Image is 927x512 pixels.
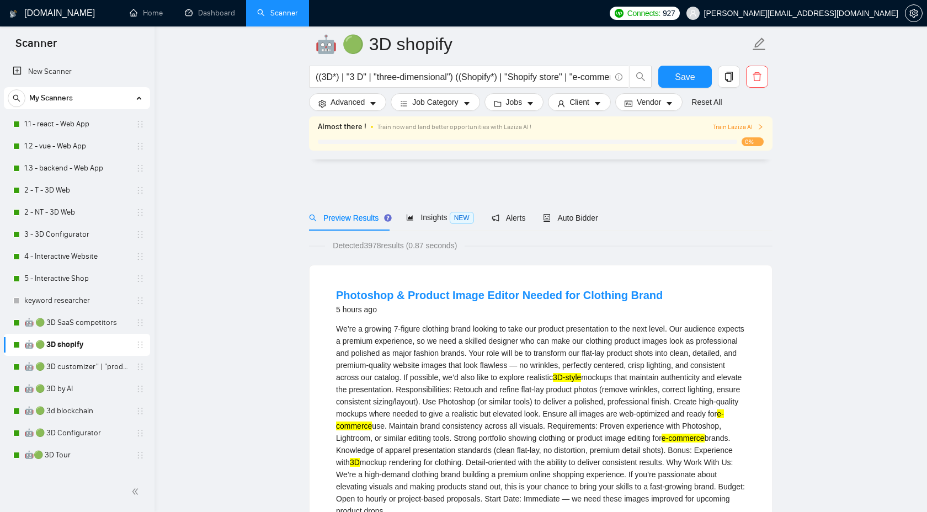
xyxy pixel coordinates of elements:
[752,37,766,51] span: edit
[506,96,523,108] span: Jobs
[24,444,129,466] a: 🤖🟢 3D Tour
[136,362,145,371] span: holder
[450,212,474,224] span: NEW
[630,72,651,82] span: search
[742,137,764,146] span: 0%
[13,61,141,83] a: New Scanner
[746,66,768,88] button: delete
[383,213,393,223] div: Tooltip anchor
[24,113,129,135] a: 1.1 - react - Web App
[637,96,661,108] span: Vendor
[136,230,145,239] span: holder
[665,99,673,108] span: caret-down
[130,8,163,18] a: homeHome
[316,70,610,84] input: Search Freelance Jobs...
[484,93,544,111] button: folderJobscaret-down
[257,8,298,18] a: searchScanner
[492,214,499,222] span: notification
[136,208,145,217] span: holder
[24,179,129,201] a: 2 - T - 3D Web
[663,7,675,19] span: 927
[136,296,145,305] span: holder
[24,378,129,400] a: 🤖 🟢 3D by AI
[406,214,414,221] span: area-chart
[412,96,458,108] span: Job Category
[136,385,145,393] span: holder
[548,93,611,111] button: userClientcaret-down
[615,93,683,111] button: idcardVendorcaret-down
[625,99,632,108] span: idcard
[136,429,145,438] span: holder
[24,135,129,157] a: 1.2 - vue - Web App
[336,303,663,316] div: 5 hours ago
[24,466,129,488] a: 🤖🟢 3D interactive website
[543,214,598,222] span: Auto Bidder
[318,99,326,108] span: setting
[494,99,502,108] span: folder
[331,96,365,108] span: Advanced
[615,73,622,81] span: info-circle
[391,93,480,111] button: barsJob Categorycaret-down
[24,400,129,422] a: 🤖 🟢 3d blockchain
[526,99,534,108] span: caret-down
[336,289,663,301] a: Photoshop & Product Image Editor Needed for Clothing Brand
[136,451,145,460] span: holder
[8,89,25,107] button: search
[136,274,145,283] span: holder
[309,214,317,222] span: search
[136,142,145,151] span: holder
[136,186,145,195] span: holder
[718,66,740,88] button: copy
[691,96,722,108] a: Reset All
[136,252,145,261] span: holder
[757,124,764,130] span: right
[350,458,360,467] mark: 3D
[594,99,601,108] span: caret-down
[24,356,129,378] a: 🤖 🟢 3D customizer" | "product customizer"
[369,99,377,108] span: caret-down
[747,72,768,82] span: delete
[136,407,145,415] span: holder
[689,9,697,17] span: user
[4,61,150,83] li: New Scanner
[557,99,565,108] span: user
[136,340,145,349] span: holder
[627,7,660,19] span: Connects:
[24,246,129,268] a: 4 - Interactive Website
[905,9,923,18] a: setting
[7,35,66,58] span: Scanner
[24,157,129,179] a: 1.3 - backend - Web App
[675,70,695,84] span: Save
[136,318,145,327] span: holder
[24,201,129,223] a: 2 - NT - 3D Web
[24,422,129,444] a: 🤖 🟢 3D Configurator
[658,66,712,88] button: Save
[543,214,551,222] span: robot
[318,121,366,133] span: Almost there !
[24,290,129,312] a: keyword researcher
[463,99,471,108] span: caret-down
[9,5,17,23] img: logo
[713,122,764,132] button: Train Laziza AI
[315,30,750,58] input: Scanner name...
[29,87,73,109] span: My Scanners
[377,123,531,131] span: Train now and land better opportunities with Laziza AI !
[8,94,25,102] span: search
[905,4,923,22] button: setting
[24,223,129,246] a: 3 - 3D Configurator
[309,214,388,222] span: Preview Results
[136,120,145,129] span: holder
[131,486,142,497] span: double-left
[24,268,129,290] a: 5 - Interactive Shop
[553,373,581,382] mark: 3D-style
[325,239,465,252] span: Detected 3978 results (0.87 seconds)
[309,93,386,111] button: settingAdvancedcaret-down
[136,164,145,173] span: holder
[889,474,916,501] iframe: To enrich screen reader interactions, please activate Accessibility in Grammarly extension settings
[615,9,624,18] img: upwork-logo.png
[662,434,705,442] mark: e-commerce
[492,214,526,222] span: Alerts
[718,72,739,82] span: copy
